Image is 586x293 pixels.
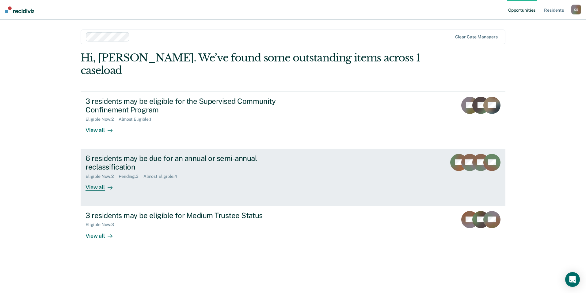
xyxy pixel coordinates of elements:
img: Recidiviz [5,6,34,13]
div: Hi, [PERSON_NAME]. We’ve found some outstanding items across 1 caseload [81,52,420,77]
div: Almost Eligible : 4 [143,174,182,179]
div: 3 residents may be eligible for Medium Trustee Status [86,211,301,220]
div: Pending : 3 [119,174,143,179]
div: C S [571,5,581,14]
div: Almost Eligible : 1 [119,117,156,122]
div: Eligible Now : 2 [86,174,119,179]
div: Open Intercom Messenger [565,272,580,287]
div: Eligible Now : 2 [86,117,119,122]
a: 3 residents may be eligible for Medium Trustee StatusEligible Now:3View all [81,206,505,254]
a: 3 residents may be eligible for the Supervised Community Confinement ProgramEligible Now:2Almost ... [81,92,505,149]
div: View all [86,179,120,191]
div: View all [86,227,120,239]
div: 3 residents may be eligible for the Supervised Community Confinement Program [86,97,301,115]
div: 6 residents may be due for an annual or semi-annual reclassification [86,154,301,172]
div: Eligible Now : 3 [86,222,119,227]
button: CS [571,5,581,14]
div: Clear case managers [455,34,498,40]
div: View all [86,122,120,134]
a: 6 residents may be due for an annual or semi-annual reclassificationEligible Now:2Pending:3Almost... [81,149,505,206]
